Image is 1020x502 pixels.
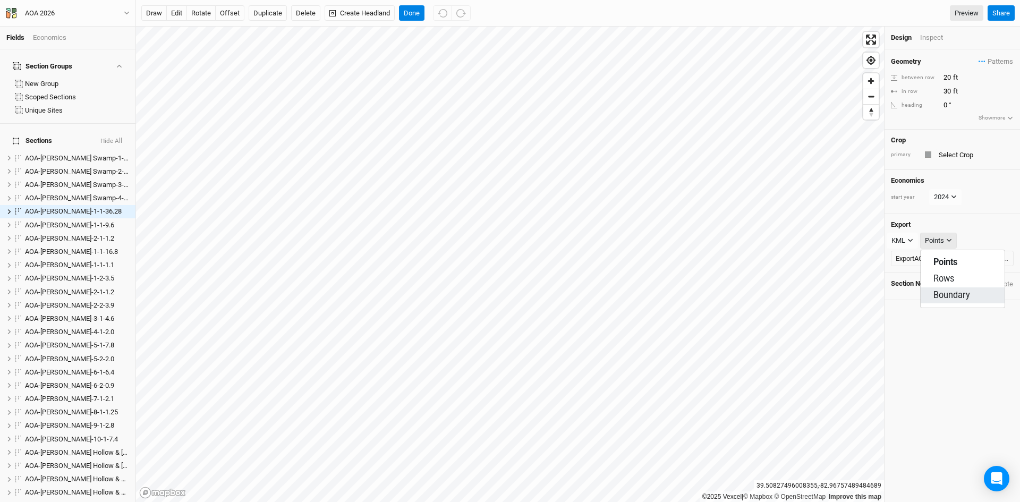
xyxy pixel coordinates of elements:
button: Zoom out [863,89,879,104]
span: AOA-[PERSON_NAME]-1-2-3.5 [25,274,114,282]
span: AOA-[PERSON_NAME]-2-1-1.2 [25,234,114,242]
h4: Geometry [891,57,921,66]
div: AOA-Genevieve Jones-1-2-3.5 [25,274,129,283]
button: Find my location [863,53,879,68]
span: AOA-[PERSON_NAME]-10-1-7.4 [25,435,118,443]
button: Enter fullscreen [863,32,879,47]
span: Patterns [979,56,1013,67]
span: AOA-[PERSON_NAME] Swamp-1-1-4.1 [25,154,139,162]
span: AOA-[PERSON_NAME]-2-1-1.2 [25,288,114,296]
span: AOA-[PERSON_NAME] Hollow & [GEOGRAPHIC_DATA]-1-1-6.5 [25,448,209,456]
div: in row [891,88,938,96]
div: AOA-Cackley Swamp-1-1-4.1 [25,154,129,163]
div: AOA-Cossin-1-1-36.28 [25,207,129,216]
div: AOA-Darby Oaks-1-1-9.6 [25,221,129,229]
div: AOA-Genevieve Jones-7-1-2.1 [25,395,129,403]
button: Share [988,5,1015,21]
button: Redo (^Z) [452,5,471,21]
div: between row [891,74,938,82]
div: primary [891,151,917,159]
span: AOA-[PERSON_NAME]-5-2-2.0 [25,355,114,363]
a: Preview [950,5,983,21]
div: | [702,491,881,502]
span: AOA-[PERSON_NAME]-1-1-1.1 [25,261,114,269]
span: AOA-[PERSON_NAME] Hollow & [GEOGRAPHIC_DATA]-2-2-8.65 [25,462,212,470]
a: OpenStreetMap [774,493,826,500]
div: AOA-Hintz Hollow & Stone Canyon-1-1-6.5 [25,448,129,457]
div: AOA-Genevieve Jones-1-1-1.1 [25,261,129,269]
div: AOA 2026 [25,8,55,19]
button: offset [215,5,244,21]
button: AOA 2026 [5,7,130,19]
div: AOA-Genevieve Jones-9-1-2.8 [25,421,129,430]
div: Inspect [920,33,958,42]
div: Design [891,33,912,42]
span: Boundary [933,290,970,302]
div: AOA-Cackley Swamp-4-1-8.5 [25,194,129,202]
div: AOA-Genevieve Jones-6-2-0.9 [25,381,129,390]
span: Sections [13,137,52,145]
button: ExportAOA-[PERSON_NAME]-1-1-36.28 [891,251,1014,267]
span: AOA-[PERSON_NAME] Swamp-3-1-11.4 [25,181,142,189]
button: Create Headland [325,5,395,21]
div: Scoped Sections [25,93,129,101]
button: draw [141,5,167,21]
canvas: Map [136,27,884,502]
div: AOA-Genevieve Jones-5-1-7.8 [25,341,129,350]
span: AOA-[PERSON_NAME]-6-2-0.9 [25,381,114,389]
button: Show section groups [114,63,123,70]
span: AOA-[PERSON_NAME] Swamp-4-1-8.5 [25,194,139,202]
span: Zoom in [863,73,879,89]
a: Mapbox [743,493,772,500]
button: Patterns [978,56,1014,67]
a: Improve this map [829,493,881,500]
span: AOA-[PERSON_NAME]-5-1-7.8 [25,341,114,349]
span: AOA-[PERSON_NAME] Hollow & Stone Canyon-3-1-3.85 [25,475,189,483]
span: AOA-[PERSON_NAME] Swamp-2-1-5.8 [25,167,139,175]
div: AOA-Cackley Swamp-3-1-11.4 [25,181,129,189]
button: Done [399,5,424,21]
div: start year [891,193,928,201]
button: rotate [186,5,216,21]
button: KML [887,233,918,249]
div: Points [925,235,944,246]
div: KML [891,235,905,246]
div: 39.50827496008355 , -82.96757489484689 [754,480,884,491]
span: Rows [933,273,954,285]
div: AOA-Genevieve Jones-4-1-2.0 [25,328,129,336]
button: Undo (^z) [433,5,452,21]
div: AOA-Genevieve Jones-3-1-4.6 [25,314,129,323]
span: AOA-[PERSON_NAME]-1-1-9.6 [25,221,114,229]
div: heading [891,101,938,109]
span: Reset bearing to north [863,105,879,120]
input: Select Crop [936,148,1014,161]
span: AOA-[PERSON_NAME]-1-1-16.8 [25,248,118,256]
span: AOA-[PERSON_NAME]-2-2-3.9 [25,301,114,309]
div: AOA-Genevieve Jones-2-2-3.9 [25,301,129,310]
span: AOA-[PERSON_NAME]-9-1-2.8 [25,421,114,429]
a: ©2025 Vexcel [702,493,742,500]
h4: Economics [891,176,1014,185]
div: Open Intercom Messenger [984,466,1009,491]
div: AOA-Elick-1-1-16.8 [25,248,129,256]
a: Fields [6,33,24,41]
div: AOA-Hintz Hollow & Stone Canyon-3-2-1.3 [25,488,129,497]
button: 2024 [929,189,962,205]
div: AOA-Hintz Hollow & Stone Canyon-3-1-3.85 [25,475,129,483]
div: AOA-Genevieve Jones-10-1-7.4 [25,435,129,444]
span: AOA-[PERSON_NAME]-8-1-1.25 [25,408,118,416]
div: AOA-Genevieve Jones-8-1-1.25 [25,408,129,416]
button: Hide All [100,138,123,145]
button: Duplicate [249,5,287,21]
span: Points [933,257,957,269]
a: Mapbox logo [139,487,186,499]
span: AOA-[PERSON_NAME]-3-1-4.6 [25,314,114,322]
div: AOA-Darby Oaks-2-1-1.2 [25,234,129,243]
div: AOA-Genevieve Jones-6-1-6.4 [25,368,129,377]
div: AOA-Cackley Swamp-2-1-5.8 [25,167,129,176]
